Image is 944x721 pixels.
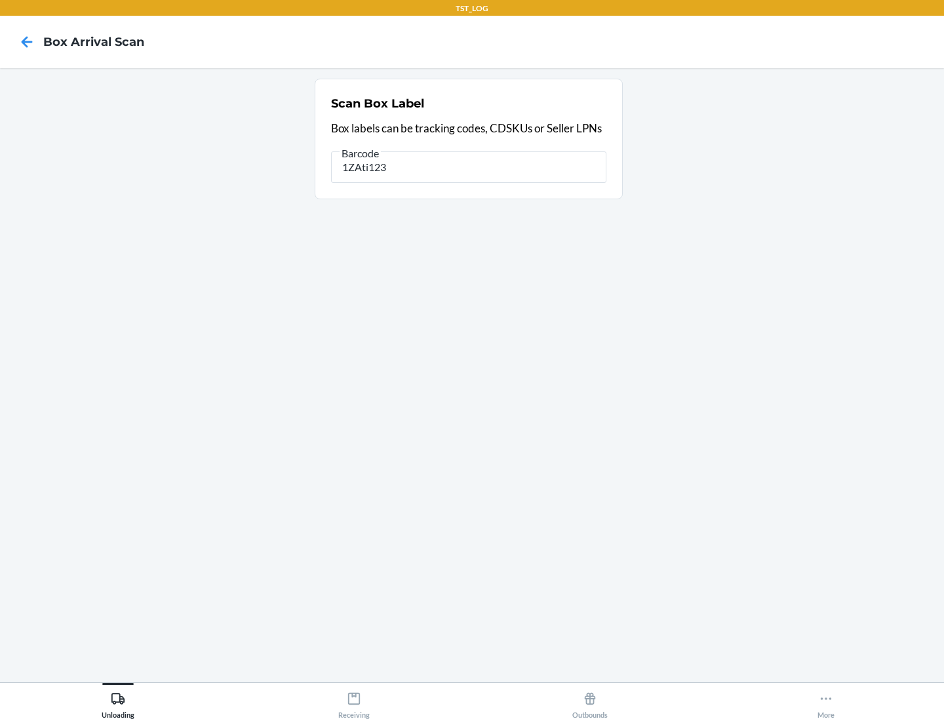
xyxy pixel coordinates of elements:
[331,151,606,183] input: Barcode
[817,686,835,719] div: More
[472,683,708,719] button: Outbounds
[236,683,472,719] button: Receiving
[102,686,134,719] div: Unloading
[456,3,488,14] p: TST_LOG
[708,683,944,719] button: More
[338,686,370,719] div: Receiving
[43,33,144,50] h4: Box Arrival Scan
[331,120,606,137] p: Box labels can be tracking codes, CDSKUs or Seller LPNs
[340,147,381,160] span: Barcode
[331,95,424,112] h2: Scan Box Label
[572,686,608,719] div: Outbounds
